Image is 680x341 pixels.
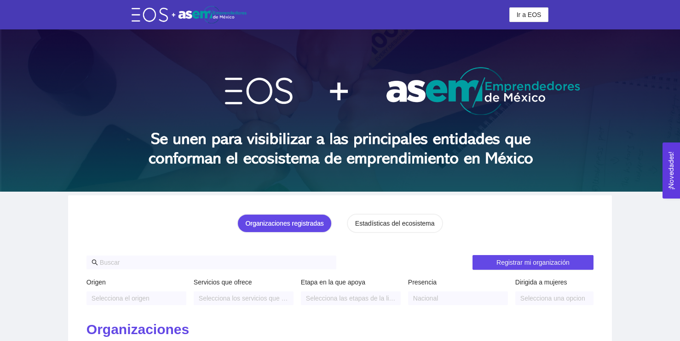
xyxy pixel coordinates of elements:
img: eos-asem-logo.38b026ae.png [132,6,247,23]
input: Buscar [100,257,331,267]
button: Open Feedback Widget [663,142,680,199]
div: Organizaciones registradas [245,218,323,228]
span: Registrar mi organización [496,257,570,267]
label: Etapa en la que apoya [301,277,365,287]
h2: Organizaciones [86,320,594,339]
button: Registrar mi organización [473,255,594,270]
div: Estadísticas del ecosistema [355,218,435,228]
button: Ir a EOS [509,7,549,22]
span: search [92,259,98,266]
label: Origen [86,277,106,287]
span: Ir a EOS [517,10,542,20]
label: Dirigida a mujeres [515,277,567,287]
label: Servicios que ofrece [194,277,252,287]
label: Presencia [408,277,437,287]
